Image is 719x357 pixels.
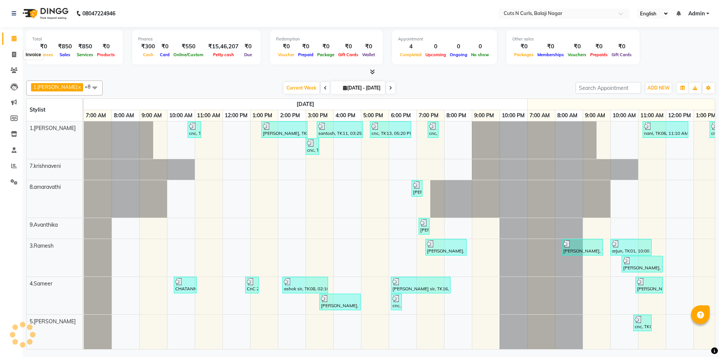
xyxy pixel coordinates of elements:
span: Ongoing [448,52,469,57]
a: 9:00 PM [472,110,496,121]
span: Admin [688,10,705,18]
div: cnc, TK13, 05:20 PM-06:50 PM, men hair cut (₹300) [371,122,410,137]
div: ₹0 [512,42,536,51]
span: Cash [141,52,155,57]
div: 0 [448,42,469,51]
div: cnc, TK12, 06:05 PM-06:15 PM, Trimming (₹100) [392,295,401,309]
div: 0 [469,42,491,51]
span: 1.[PERSON_NAME] [30,125,76,131]
a: 10:00 AM [167,110,194,121]
div: ₹15,46,207 [205,42,242,51]
input: Search Appointment [576,82,641,94]
a: 6:00 PM [389,110,413,121]
div: Appointment [398,36,491,42]
a: 8:00 AM [112,110,136,121]
div: cnc, TK06, 03:00 PM-03:30 PM, Trimming (₹100),boy hair cut (₹200) [306,139,318,154]
div: santosh, TK11, 03:25 PM-05:05 PM, men hair cut (₹300),Trimming (₹100) [318,122,362,137]
div: nani, TK06, 11:10 AM-12:50 PM, men hair cut (₹300),Trimming (₹100) [643,122,688,137]
div: Invoice [24,50,43,59]
a: 8:00 PM [445,110,468,121]
span: Vouchers [566,52,588,57]
div: [PERSON_NAME], TK14, 06:50 PM-07:05 PM, Eye browes (₹50) [412,181,422,196]
div: [PERSON_NAME], TK03, 10:25 AM-11:55 AM, men hair cut (₹300) [622,257,662,271]
a: 3:00 PM [306,110,330,121]
div: ₹0 [296,42,315,51]
a: 7:00 PM [417,110,440,121]
button: ADD NEW [646,83,671,93]
div: [PERSON_NAME], TK05, 01:25 PM-03:05 PM, men hair cut (₹300),Trimming (₹100) [262,122,307,137]
div: ₹0 [32,42,55,51]
div: ₹0 [360,42,377,51]
a: 12:00 PM [666,110,693,121]
a: 9:00 AM [140,110,164,121]
div: ₹0 [276,42,296,51]
a: 5:00 PM [361,110,385,121]
a: 1:00 PM [251,110,274,121]
img: logo [19,3,70,24]
span: 4.Sameer [30,280,52,287]
div: [PERSON_NAME], TK04, 10:55 AM-11:55 AM, Hydra-basic (₹3000) [636,278,662,292]
a: 7:00 AM [84,110,108,121]
a: 12:00 PM [223,110,249,121]
span: Gift Cards [610,52,634,57]
div: 0 [424,42,448,51]
div: cnc, TK02, 10:50 AM-11:30 AM, HairWash+Mask+BlowDry Setting (₹600) [634,316,651,330]
span: Products [95,52,117,57]
div: ₹0 [315,42,336,51]
div: ₹0 [242,42,255,51]
a: 2:00 PM [278,110,302,121]
span: ADD NEW [647,85,670,91]
div: ₹850 [75,42,95,51]
a: 11:00 AM [638,110,665,121]
a: 9:00 AM [583,110,607,121]
div: [PERSON_NAME], TK14, 07:05 PM-07:20 PM, Eye browes (₹50) [419,219,429,233]
span: Stylist [30,106,45,113]
a: September 29, 2025 [295,99,316,110]
div: CHATANNYA, TK01, 10:15 AM-11:05 AM, men hair cut wash (₹400),Trimming (₹100),D tan celenup (₹900) [175,278,196,292]
div: CnC 2023, TK04, 12:50 PM-01:20 PM, Kids Haircut (₹300) [246,278,258,292]
span: 9.Avanthika [30,221,58,228]
span: Voucher [276,52,296,57]
div: ₹0 [158,42,172,51]
span: Sales [58,52,72,57]
div: Redemption [276,36,377,42]
span: 8.amaravathi [30,184,61,190]
div: ₹0 [336,42,360,51]
a: 10:00 PM [500,110,527,121]
div: ashok sir, TK08, 02:10 PM-03:50 PM, men hair cut (₹300),Trimming (₹100) [283,278,327,292]
div: [PERSON_NAME], TK18, 07:20 PM-08:50 PM, men hair cut (₹300) [426,240,466,254]
span: [DATE] - [DATE] [341,85,382,91]
b: 08047224946 [82,3,115,24]
span: Online/Custom [172,52,205,57]
div: ₹850 [55,42,75,51]
div: ₹0 [566,42,588,51]
div: arjun, TK01, 10:00 AM-11:30 AM, men hair cut (₹300) [611,240,651,254]
a: 7:00 AM [528,110,552,121]
a: 11:00 AM [195,110,222,121]
div: ₹0 [588,42,610,51]
div: [PERSON_NAME], TK4699890, 08:15 AM-09:45 AM, men hair cut (₹300) [562,240,602,254]
span: 3.Ramesh [30,242,54,249]
span: Current Week [283,82,319,94]
div: cnc, TK02, 10:45 AM-11:15 AM, Head massage [DEMOGRAPHIC_DATA] (₹250) [188,122,200,137]
a: 1:00 PM [694,110,718,121]
span: Petty cash [211,52,236,57]
div: 4 [398,42,424,51]
span: Card [158,52,172,57]
span: 7.krishnaveni [30,163,61,169]
span: 5.[PERSON_NAME] [30,318,76,325]
div: ₹550 [172,42,205,51]
div: Finance [138,36,255,42]
span: Prepaid [296,52,315,57]
span: Services [75,52,95,57]
span: Package [315,52,336,57]
span: Gift Cards [336,52,360,57]
div: [PERSON_NAME] sir, TK16, 06:05 PM-08:15 PM, men hair cut (₹300),Trimming (₹100),Basic [PERSON_NAM... [392,278,450,292]
div: ₹0 [95,42,117,51]
div: Other sales [512,36,634,42]
div: ₹0 [610,42,634,51]
span: Prepaids [588,52,610,57]
span: Wallet [360,52,377,57]
span: Upcoming [424,52,448,57]
span: Due [242,52,254,57]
